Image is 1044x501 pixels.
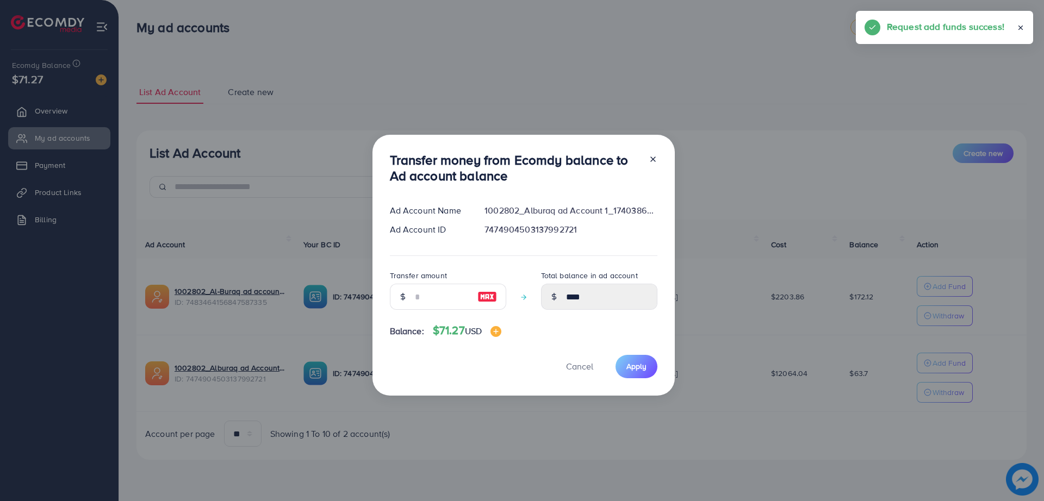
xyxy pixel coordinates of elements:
[552,355,607,378] button: Cancel
[616,355,657,378] button: Apply
[626,361,647,372] span: Apply
[433,324,501,337] h4: $71.27
[541,270,638,281] label: Total balance in ad account
[381,204,476,217] div: Ad Account Name
[566,360,593,372] span: Cancel
[476,204,666,217] div: 1002802_Alburaq ad Account 1_1740386843243
[465,325,482,337] span: USD
[381,223,476,236] div: Ad Account ID
[390,325,424,337] span: Balance:
[390,152,640,184] h3: Transfer money from Ecomdy balance to Ad account balance
[490,326,501,337] img: image
[476,223,666,236] div: 7474904503137992721
[390,270,447,281] label: Transfer amount
[477,290,497,303] img: image
[887,20,1004,34] h5: Request add funds success!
